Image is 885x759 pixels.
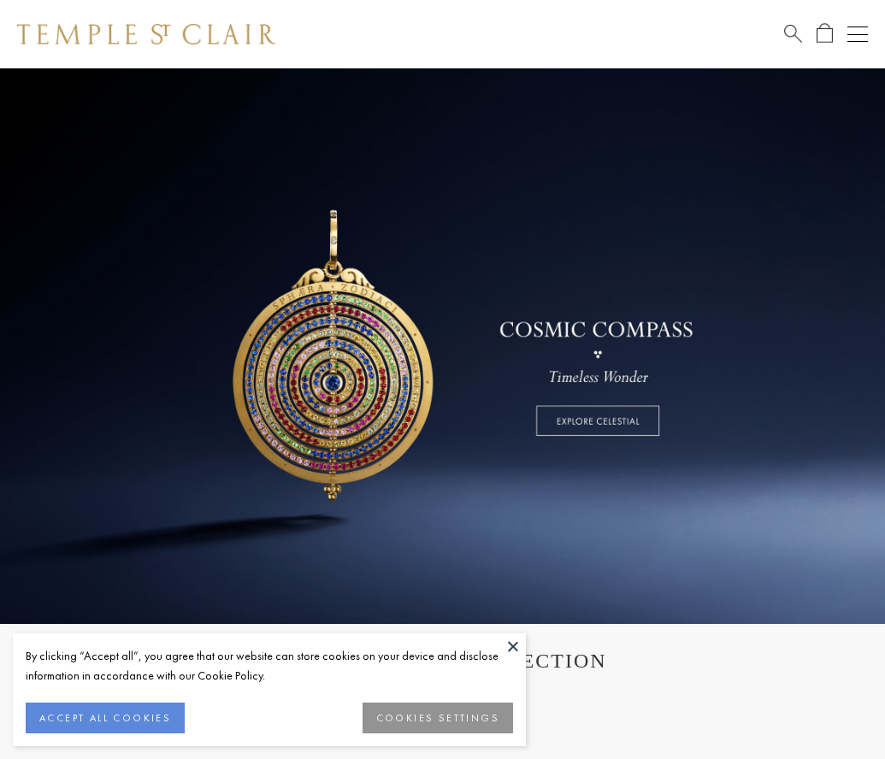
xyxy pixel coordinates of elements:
img: Temple St. Clair [17,24,275,44]
a: Open Shopping Bag [817,23,833,44]
button: ACCEPT ALL COOKIES [26,703,185,733]
button: Open navigation [847,24,868,44]
div: By clicking “Accept all”, you agree that our website can store cookies on your device and disclos... [26,646,513,685]
a: Search [784,23,802,44]
button: COOKIES SETTINGS [363,703,513,733]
